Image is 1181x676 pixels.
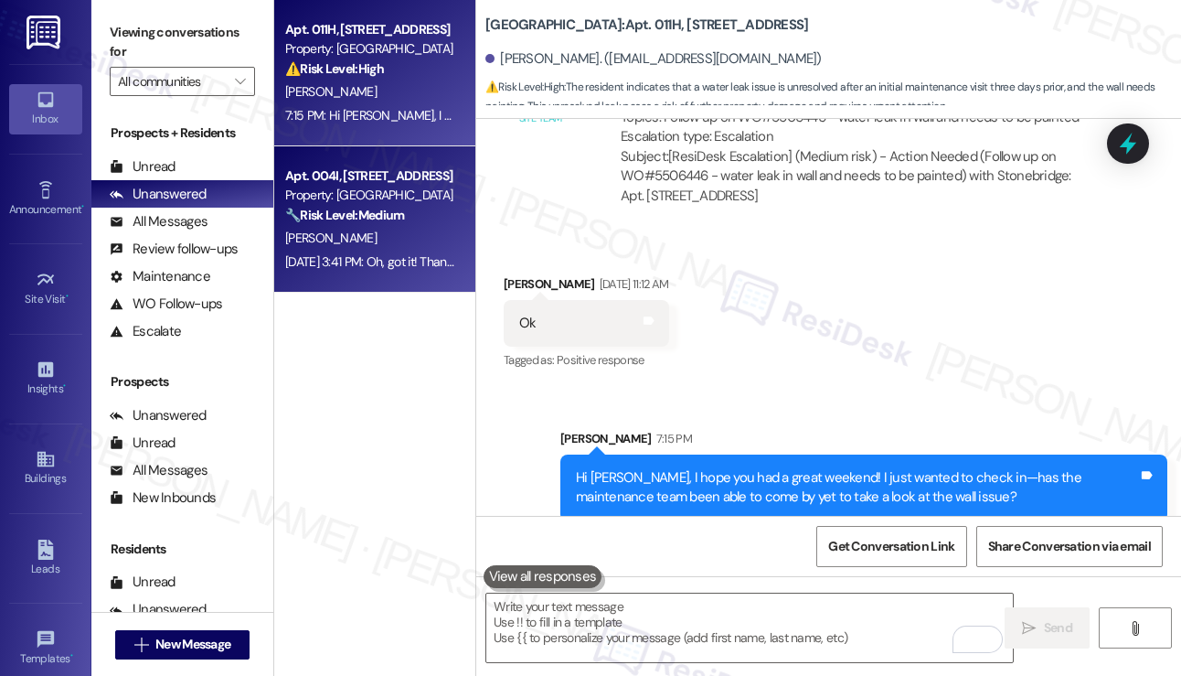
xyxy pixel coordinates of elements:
[110,157,176,177] div: Unread
[285,83,377,100] span: [PERSON_NAME]
[285,230,377,246] span: [PERSON_NAME]
[285,39,454,59] div: Property: [GEOGRAPHIC_DATA]
[9,264,82,314] a: Site Visit •
[81,200,84,213] span: •
[9,624,82,673] a: Templates •
[9,534,82,584] a: Leads
[27,16,64,49] img: ResiDesk Logo
[285,207,404,223] strong: 🔧 Risk Level: Medium
[110,600,207,619] div: Unanswered
[285,166,454,186] div: Apt. 004I, [STREET_ADDRESS]
[235,74,245,89] i: 
[110,185,207,204] div: Unanswered
[519,314,537,333] div: Ok
[110,461,207,480] div: All Messages
[110,573,176,592] div: Unread
[110,295,222,314] div: WO Follow-ups
[285,253,1022,270] div: [DATE] 3:41 PM: Oh, got it! Thanks for clarifying. If you happen to have any other property-relat...
[70,649,73,662] span: •
[816,526,966,567] button: Get Conversation Link
[134,638,148,652] i: 
[110,240,238,259] div: Review follow-ups
[9,444,82,493] a: Buildings
[576,468,1138,508] div: Hi [PERSON_NAME], I hope you had a great weekend! I just wanted to check in—has the maintenance t...
[485,80,564,94] strong: ⚠️ Risk Level: High
[595,274,669,294] div: [DATE] 11:12 AM
[91,540,273,559] div: Residents
[828,537,954,556] span: Get Conversation Link
[110,322,181,341] div: Escalate
[504,274,669,300] div: [PERSON_NAME]
[504,347,669,373] div: Tagged as:
[110,18,255,67] label: Viewing conversations for
[155,635,230,654] span: New Message
[485,16,808,35] b: [GEOGRAPHIC_DATA]: Apt. 011H, [STREET_ADDRESS]
[110,406,207,425] div: Unanswered
[988,537,1151,556] span: Share Conversation via email
[1005,607,1090,649] button: Send
[110,267,210,286] div: Maintenance
[110,212,207,231] div: All Messages
[1128,621,1142,636] i: 
[976,526,1163,567] button: Share Conversation via email
[91,123,273,143] div: Prospects + Residents
[1022,621,1036,636] i: 
[560,429,1167,455] div: [PERSON_NAME]
[621,147,1095,206] div: Subject: [ResiDesk Escalation] (Medium risk) - Action Needed (Follow up on WO#5506446 - water lea...
[110,488,216,508] div: New Inbounds
[9,84,82,134] a: Inbox
[557,352,644,368] span: Positive response
[115,630,250,660] button: New Message
[486,594,1013,662] textarea: To enrich screen reader interactions, please activate Accessibility in Grammarly extension settings
[118,67,226,96] input: All communities
[66,290,69,303] span: •
[1044,618,1072,638] span: Send
[285,60,384,77] strong: ⚠️ Risk Level: High
[91,372,273,392] div: Prospects
[9,354,82,403] a: Insights •
[652,429,692,448] div: 7:15 PM
[110,434,176,453] div: Unread
[485,78,1181,117] span: : The resident indicates that a water leak issue is unresolved after an initial maintenance visit...
[285,186,454,205] div: Property: [GEOGRAPHIC_DATA]
[285,20,454,39] div: Apt. 011H, [STREET_ADDRESS]
[63,380,66,392] span: •
[485,49,822,69] div: [PERSON_NAME]. ([EMAIL_ADDRESS][DOMAIN_NAME])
